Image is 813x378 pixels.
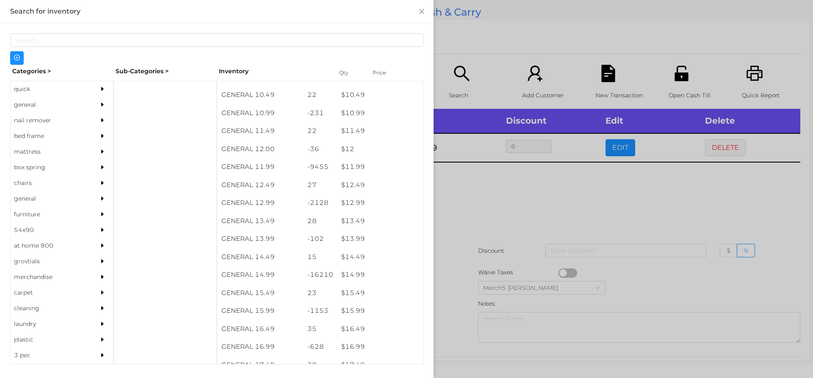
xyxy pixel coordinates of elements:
[100,227,105,233] i: icon: caret-right
[11,332,88,348] div: plastic
[113,65,217,78] div: Sub-Categories >
[217,194,303,212] div: GENERAL 12.99
[217,302,303,320] div: GENERAL 15.99
[100,133,105,139] i: icon: caret-right
[219,67,329,76] div: Inventory
[100,243,105,248] i: icon: caret-right
[217,230,303,248] div: GENERAL 13.99
[100,196,105,201] i: icon: caret-right
[11,285,88,301] div: carpet
[303,176,337,194] div: 27
[11,175,88,191] div: chairs
[100,164,105,170] i: icon: caret-right
[100,102,105,108] i: icon: caret-right
[217,158,303,176] div: GENERAL 11.99
[303,212,337,230] div: 28
[303,338,337,356] div: -628
[337,158,423,176] div: $ 11.99
[303,194,337,212] div: -2128
[11,269,88,285] div: merchandise
[11,144,88,160] div: mattress
[217,356,303,374] div: GENERAL 17.49
[303,302,337,320] div: -1153
[100,352,105,358] i: icon: caret-right
[217,122,303,140] div: GENERAL 11.49
[11,254,88,269] div: grovtials
[100,149,105,155] i: icon: caret-right
[217,338,303,356] div: GENERAL 16.99
[337,338,423,356] div: $ 16.99
[11,238,88,254] div: at home 800
[303,230,337,248] div: -102
[10,65,113,78] div: Categories >
[337,212,423,230] div: $ 13.49
[303,158,337,176] div: -9455
[217,266,303,284] div: GENERAL 14.99
[337,320,423,338] div: $ 16.49
[100,305,105,311] i: icon: caret-right
[11,207,88,222] div: furniture
[337,266,423,284] div: $ 14.99
[303,284,337,302] div: 23
[303,104,337,122] div: -231
[337,356,423,374] div: $ 17.49
[303,122,337,140] div: 22
[303,140,337,158] div: -36
[11,97,88,113] div: general
[11,222,88,238] div: 54x90
[303,86,337,104] div: 22
[337,140,423,158] div: $ 12
[11,160,88,175] div: box spring
[337,122,423,140] div: $ 11.49
[303,248,337,266] div: 15
[11,191,88,207] div: general
[217,284,303,302] div: GENERAL 15.49
[337,194,423,212] div: $ 12.99
[337,284,423,302] div: $ 15.49
[217,320,303,338] div: GENERAL 16.49
[303,356,337,374] div: 30
[10,7,423,16] div: Search for inventory
[10,51,24,65] button: icon: plus-circle
[100,180,105,186] i: icon: caret-right
[100,211,105,217] i: icon: caret-right
[100,337,105,342] i: icon: caret-right
[217,176,303,194] div: GENERAL 12.49
[217,140,303,158] div: GENERAL 12.00
[10,33,423,47] input: Search...
[303,266,337,284] div: -16210
[337,67,362,79] div: Qty
[217,248,303,266] div: GENERAL 14.49
[11,348,88,363] div: 3 pec
[100,321,105,327] i: icon: caret-right
[337,104,423,122] div: $ 10.99
[11,316,88,332] div: laundry
[337,248,423,266] div: $ 14.49
[11,113,88,128] div: nail remover
[100,274,105,280] i: icon: caret-right
[337,86,423,104] div: $ 10.49
[100,258,105,264] i: icon: caret-right
[11,128,88,144] div: bed frame
[100,86,105,92] i: icon: caret-right
[337,230,423,248] div: $ 13.99
[11,301,88,316] div: cleaning
[303,320,337,338] div: 35
[100,290,105,295] i: icon: caret-right
[217,86,303,104] div: GENERAL 10.49
[11,81,88,97] div: quick
[337,302,423,320] div: $ 15.99
[100,117,105,123] i: icon: caret-right
[418,8,425,15] i: icon: close
[217,212,303,230] div: GENERAL 13.49
[217,104,303,122] div: GENERAL 10.99
[337,176,423,194] div: $ 12.49
[371,67,404,79] div: Price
